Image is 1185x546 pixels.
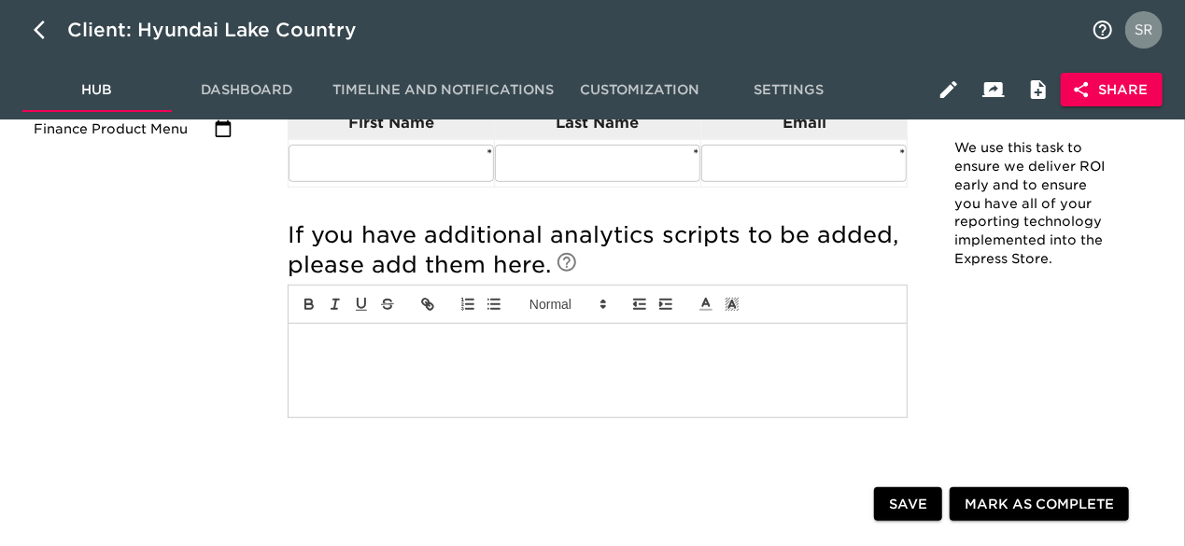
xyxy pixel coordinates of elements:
[1080,7,1125,52] button: notifications
[576,78,703,102] span: Customization
[67,15,383,45] div: Client: Hyundai Lake Country
[950,487,1129,522] button: Mark as Complete
[1061,73,1163,107] button: Share
[955,139,1111,269] p: We use this task to ensure we deliver ROI early and to ensure you have all of your reporting tech...
[1016,67,1061,112] button: Internal Notes and Comments
[926,67,971,112] button: Edit Hub
[289,112,494,134] p: First Name
[34,78,161,102] span: Hub
[701,112,907,134] p: Email
[1076,78,1148,102] span: Share
[971,67,1016,112] button: Client View
[288,220,908,280] h5: If you have additional analytics scripts to be added, please add them here.
[965,493,1114,516] span: Mark as Complete
[874,487,942,522] button: Save
[332,78,554,102] span: Timeline and Notifications
[726,78,853,102] span: Settings
[889,493,927,516] span: Save
[34,119,214,138] span: Finance Product Menu
[495,112,700,134] p: Last Name
[183,78,310,102] span: Dashboard
[1125,11,1163,49] img: Profile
